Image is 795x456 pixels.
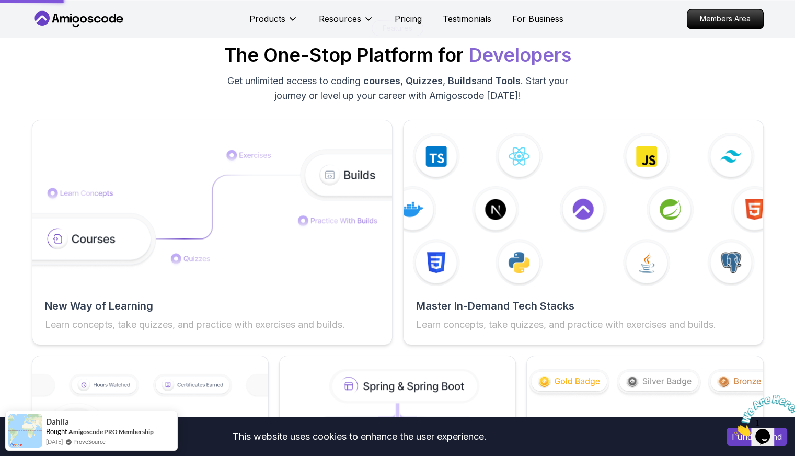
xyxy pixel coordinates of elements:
[32,149,392,270] img: features img
[727,428,787,446] button: Accept cookies
[404,133,763,286] img: features img
[45,317,379,332] p: Learn concepts, take quizzes, and practice with exercises and builds.
[73,437,106,446] a: ProveSource
[416,299,751,313] h2: Master In-Demand Tech Stacks
[8,414,42,448] img: provesource social proof notification image
[395,13,422,25] a: Pricing
[687,9,764,29] a: Members Area
[249,13,298,33] button: Products
[45,299,379,313] h2: New Way of Learning
[319,13,374,33] button: Resources
[512,13,563,25] a: For Business
[4,4,8,13] span: 1
[249,13,285,25] p: Products
[443,13,491,25] a: Testimonials
[46,417,69,426] span: Dahlia
[687,9,763,28] p: Members Area
[8,425,711,448] div: This website uses cookies to enhance the user experience.
[319,13,361,25] p: Resources
[4,4,69,45] img: Chat attention grabber
[68,428,154,436] a: Amigoscode PRO Membership
[46,427,67,436] span: Bought
[416,317,751,332] p: Learn concepts, take quizzes, and practice with exercises and builds.
[46,437,63,446] span: [DATE]
[730,391,795,440] iframe: chat widget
